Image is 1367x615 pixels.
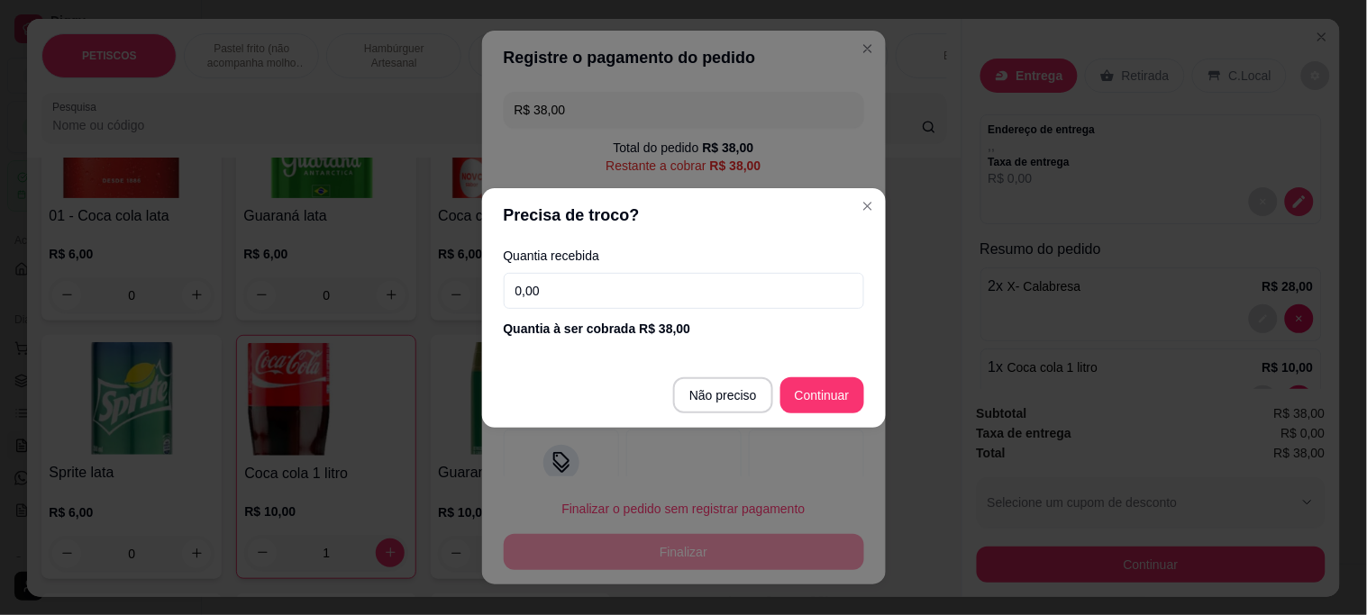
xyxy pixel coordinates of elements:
[780,377,864,413] button: Continuar
[504,249,864,262] label: Quantia recebida
[504,320,864,338] div: Quantia à ser cobrada R$ 38,00
[853,192,882,221] button: Close
[673,377,773,413] button: Não preciso
[482,188,886,242] header: Precisa de troco?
